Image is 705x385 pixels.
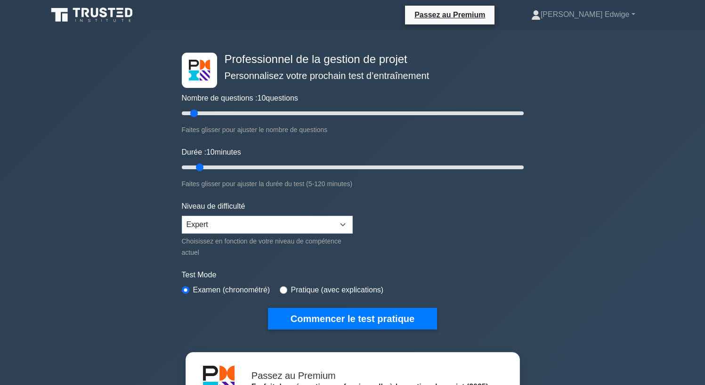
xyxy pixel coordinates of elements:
span: 10 [206,148,215,156]
label: Nombre de questions : questions [182,93,298,104]
label: Test Mode [182,269,524,281]
a: Passez au Premium [409,9,491,21]
label: Pratique (avec explications) [291,284,384,296]
font: [PERSON_NAME] Edwige [541,10,630,18]
div: Faites glisser pour ajuster la durée du test (5-120 minutes) [182,178,524,189]
h4: Professionnel de la gestion de projet [221,53,478,66]
label: Durée : minutes [182,147,241,158]
div: Choisissez en fonction de votre niveau de compétence actuel [182,236,353,258]
label: Examen (chronométré) [193,284,270,296]
span: 10 [257,94,266,102]
a: [PERSON_NAME] Edwige [509,5,658,24]
div: Faites glisser pour ajuster le nombre de questions [182,124,524,135]
button: Commencer le test pratique [268,308,437,330]
label: Niveau de difficulté [182,201,245,212]
h5: Personnalisez votre prochain test d’entraînement [221,70,478,81]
